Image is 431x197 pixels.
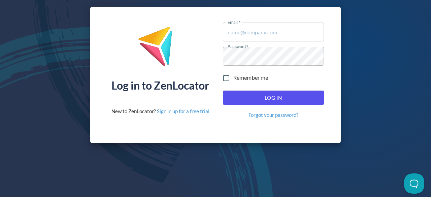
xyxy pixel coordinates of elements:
div: Log in to ZenLocator [111,80,209,91]
span: Log In [230,93,317,102]
img: ZenLocator [138,26,183,72]
span: Remember me [233,74,268,82]
div: New to ZenLocator? [111,108,209,115]
a: Forgot your password? [248,111,298,119]
button: Log In [223,91,324,105]
input: name@company.com [223,23,324,41]
iframe: Toggle Customer Support [404,173,424,194]
a: Sign in up for a free trial [157,108,209,114]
